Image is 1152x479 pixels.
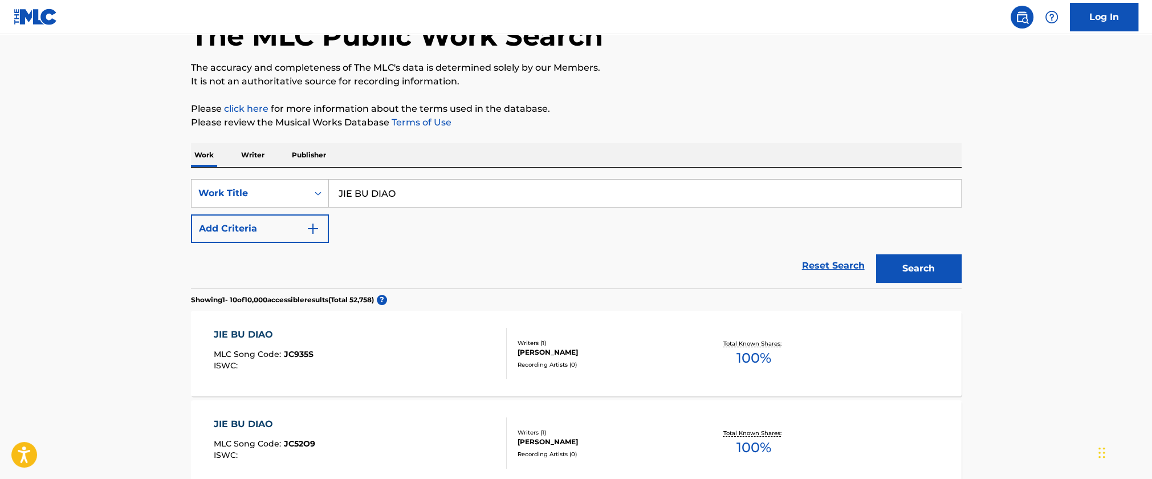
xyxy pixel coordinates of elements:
div: Help [1040,6,1063,29]
h1: The MLC Public Work Search [191,19,603,53]
a: Terms of Use [389,117,451,128]
img: search [1015,10,1029,24]
div: 聊天小组件 [1095,424,1152,479]
span: ? [377,295,387,305]
form: Search Form [191,179,962,289]
p: Total Known Shares: [723,429,784,437]
a: Reset Search [796,253,870,278]
a: JIE BU DIAOMLC Song Code:JC935SISWC:Writers (1)[PERSON_NAME]Recording Artists (0)Total Known Shar... [191,311,962,396]
span: 100 % [736,437,771,458]
p: Total Known Shares: [723,339,784,348]
p: Please for more information about the terms used in the database. [191,102,962,116]
button: Search [876,254,962,283]
div: JIE BU DIAO [214,417,315,431]
div: [PERSON_NAME] [518,347,690,358]
div: Writers ( 1 ) [518,428,690,437]
p: Please review the Musical Works Database [191,116,962,129]
span: 100 % [736,348,771,368]
span: JC52O9 [284,439,315,449]
span: ISWC : [214,360,241,371]
div: Recording Artists ( 0 ) [518,360,690,369]
div: JIE BU DIAO [214,328,314,342]
span: MLC Song Code : [214,349,284,359]
p: Showing 1 - 10 of 10,000 accessible results (Total 52,758 ) [191,295,374,305]
div: Work Title [198,186,301,200]
img: 9d2ae6d4665cec9f34b9.svg [306,222,320,236]
img: help [1045,10,1059,24]
p: Publisher [288,143,329,167]
div: [PERSON_NAME] [518,437,690,447]
div: Writers ( 1 ) [518,339,690,347]
a: Log In [1070,3,1138,31]
button: Add Criteria [191,214,329,243]
iframe: Chat Widget [1095,424,1152,479]
span: MLC Song Code : [214,439,284,449]
img: MLC Logo [14,9,58,25]
p: Work [191,143,217,167]
span: JC935S [284,349,314,359]
span: ISWC : [214,450,241,460]
div: 拖动 [1098,436,1105,470]
p: Writer [238,143,268,167]
div: Recording Artists ( 0 ) [518,450,690,458]
p: It is not an authoritative source for recording information. [191,75,962,88]
p: The accuracy and completeness of The MLC's data is determined solely by our Members. [191,61,962,75]
a: click here [224,103,268,114]
a: Public Search [1011,6,1033,29]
